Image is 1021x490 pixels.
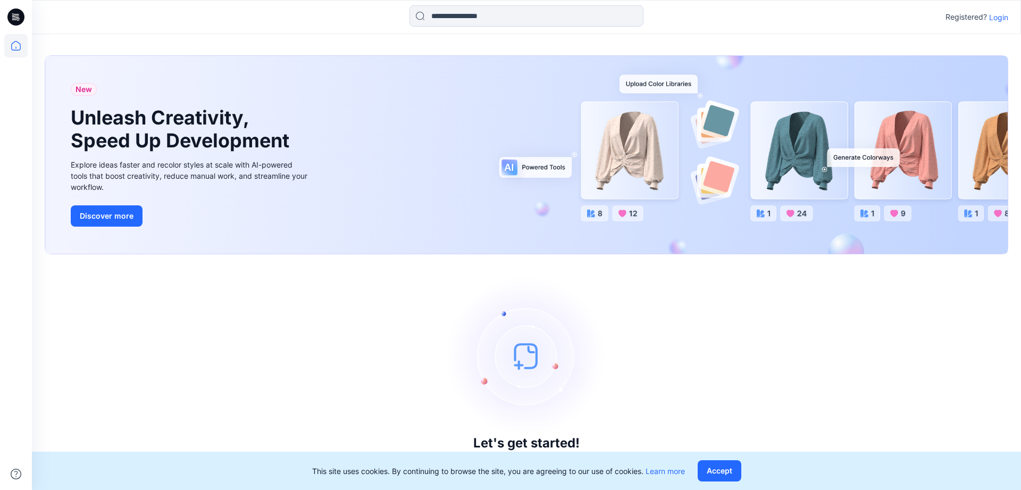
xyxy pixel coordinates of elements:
img: empty-state-image.svg [447,276,606,436]
a: Learn more [646,467,685,476]
div: Explore ideas faster and recolor styles at scale with AI-powered tools that boost creativity, red... [71,159,310,193]
button: Accept [698,460,741,481]
p: This site uses cookies. By continuing to browse the site, you are agreeing to our use of cookies. [312,466,685,477]
a: Discover more [71,205,310,227]
h3: Let's get started! [473,436,580,451]
h1: Unleash Creativity, Speed Up Development [71,106,294,152]
span: New [76,83,92,96]
p: Login [989,12,1008,23]
p: Registered? [945,11,987,23]
button: Discover more [71,205,143,227]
